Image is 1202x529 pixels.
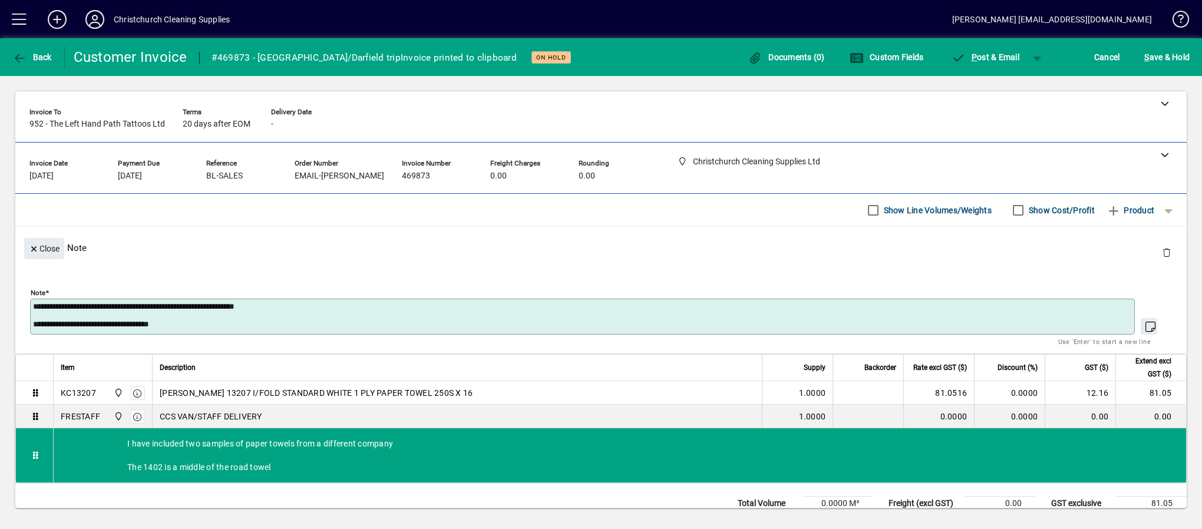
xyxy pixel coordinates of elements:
div: Note [15,226,1187,269]
span: GST ($) [1085,361,1108,374]
button: Post & Email [945,47,1025,68]
span: S [1144,52,1149,62]
span: ave & Hold [1144,48,1190,67]
button: Close [24,238,64,259]
span: [DATE] [118,171,142,181]
span: CCS VAN/STAFF DELIVERY [160,411,262,422]
div: [PERSON_NAME] [EMAIL_ADDRESS][DOMAIN_NAME] [952,10,1152,29]
button: Custom Fields [847,47,927,68]
span: 0.00 [490,171,507,181]
span: Discount (%) [998,361,1038,374]
td: 81.05 [1115,381,1186,405]
span: ost & Email [951,52,1019,62]
span: Description [160,361,196,374]
td: 0.0000 [974,381,1045,405]
span: EMAIL-[PERSON_NAME] [295,171,384,181]
span: 1.0000 [799,411,826,422]
span: P [972,52,977,62]
button: Add [38,9,76,30]
button: Back [9,47,55,68]
mat-hint: Use 'Enter' to start a new line [1058,335,1151,348]
span: Backorder [864,361,896,374]
label: Show Cost/Profit [1026,204,1095,216]
button: Delete [1153,238,1181,266]
span: 20 days after EOM [183,120,250,129]
span: Extend excl GST ($) [1123,355,1171,381]
span: Custom Fields [850,52,924,62]
span: Supply [804,361,825,374]
app-page-header-button: Delete [1153,247,1181,257]
div: I have included two samples of paper towels from a different company The 1402 is a middle of the ... [54,428,1186,482]
button: Save & Hold [1141,47,1193,68]
td: 0.0000 M³ [803,497,873,511]
div: FRESTAFF [61,411,100,422]
span: 469873 [402,171,430,181]
span: Cancel [1094,48,1120,67]
span: - [271,120,273,129]
button: Profile [76,9,114,30]
span: Item [61,361,75,374]
td: 0.00 [965,497,1036,511]
button: Documents (0) [745,47,828,68]
span: [DATE] [29,171,54,181]
button: Product [1101,200,1160,221]
mat-label: Note [31,289,45,297]
span: Christchurch Cleaning Supplies Ltd [111,386,124,399]
td: 0.0000 [974,405,1045,428]
div: Customer Invoice [74,48,187,67]
span: Documents (0) [748,52,825,62]
td: Freight (excl GST) [883,497,965,511]
label: Show Line Volumes/Weights [881,204,992,216]
span: 1.0000 [799,387,826,399]
span: BL-SALES [206,171,243,181]
div: 81.0516 [911,387,967,399]
a: Knowledge Base [1164,2,1187,41]
td: Total Volume [732,497,803,511]
td: GST exclusive [1045,497,1116,511]
td: 12.16 [1045,381,1115,405]
td: 81.05 [1116,497,1187,511]
span: Product [1107,201,1154,220]
span: 952 - The Left Hand Path Tattoos Ltd [29,120,165,129]
td: 0.00 [1115,405,1186,428]
div: KC13207 [61,387,96,399]
span: Close [29,239,60,259]
span: Christchurch Cleaning Supplies Ltd [111,410,124,423]
div: #469873 - [GEOGRAPHIC_DATA]/Darfield tripInvoice printed to clipboard [212,48,517,67]
span: On hold [536,54,566,61]
td: 0.00 [1045,405,1115,428]
span: [PERSON_NAME] 13207 I/FOLD STANDARD WHITE 1 PLY PAPER TOWEL 250S X 16 [160,387,473,399]
span: 0.00 [579,171,595,181]
button: Cancel [1091,47,1123,68]
div: 0.0000 [911,411,967,422]
span: Back [12,52,52,62]
app-page-header-button: Close [21,243,67,253]
div: Christchurch Cleaning Supplies [114,10,230,29]
span: Rate excl GST ($) [913,361,967,374]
